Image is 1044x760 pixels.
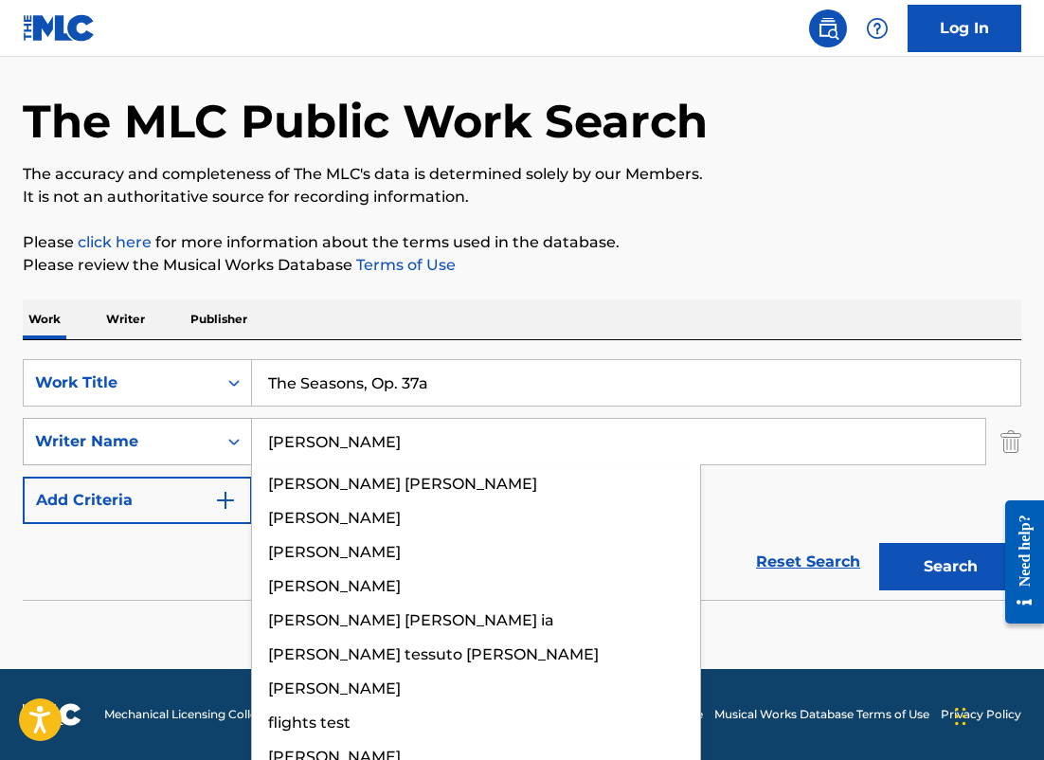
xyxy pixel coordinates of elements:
[23,703,81,726] img: logo
[23,93,708,150] h1: The MLC Public Work Search
[23,299,66,339] p: Work
[747,541,870,583] a: Reset Search
[100,299,151,339] p: Writer
[991,485,1044,638] iframe: Resource Center
[78,233,152,251] a: click here
[23,254,1021,277] p: Please review the Musical Works Database
[23,359,1021,600] form: Search Form
[104,706,324,723] span: Mechanical Licensing Collective © 2025
[809,9,847,47] a: Public Search
[908,5,1021,52] a: Log In
[23,477,252,524] button: Add Criteria
[23,231,1021,254] p: Please for more information about the terms used in the database.
[955,688,966,745] div: Drag
[268,611,554,629] span: [PERSON_NAME] [PERSON_NAME] ia
[866,17,889,40] img: help
[268,509,401,527] span: [PERSON_NAME]
[268,475,537,493] span: [PERSON_NAME] [PERSON_NAME]
[23,163,1021,186] p: The accuracy and completeness of The MLC's data is determined solely by our Members.
[214,489,237,512] img: 9d2ae6d4665cec9f34b9.svg
[268,543,401,561] span: [PERSON_NAME]
[1000,418,1021,465] img: Delete Criterion
[268,577,401,595] span: [PERSON_NAME]
[817,17,839,40] img: search
[941,706,1021,723] a: Privacy Policy
[35,430,206,453] div: Writer Name
[35,371,206,394] div: Work Title
[23,186,1021,208] p: It is not an authoritative source for recording information.
[949,669,1044,760] iframe: Chat Widget
[268,645,599,663] span: [PERSON_NAME] tessuto [PERSON_NAME]
[185,299,253,339] p: Publisher
[268,679,401,697] span: [PERSON_NAME]
[879,543,1021,590] button: Search
[268,714,351,732] span: flights test
[352,256,456,274] a: Terms of Use
[714,706,929,723] a: Musical Works Database Terms of Use
[858,9,896,47] div: Help
[23,14,96,42] img: MLC Logo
